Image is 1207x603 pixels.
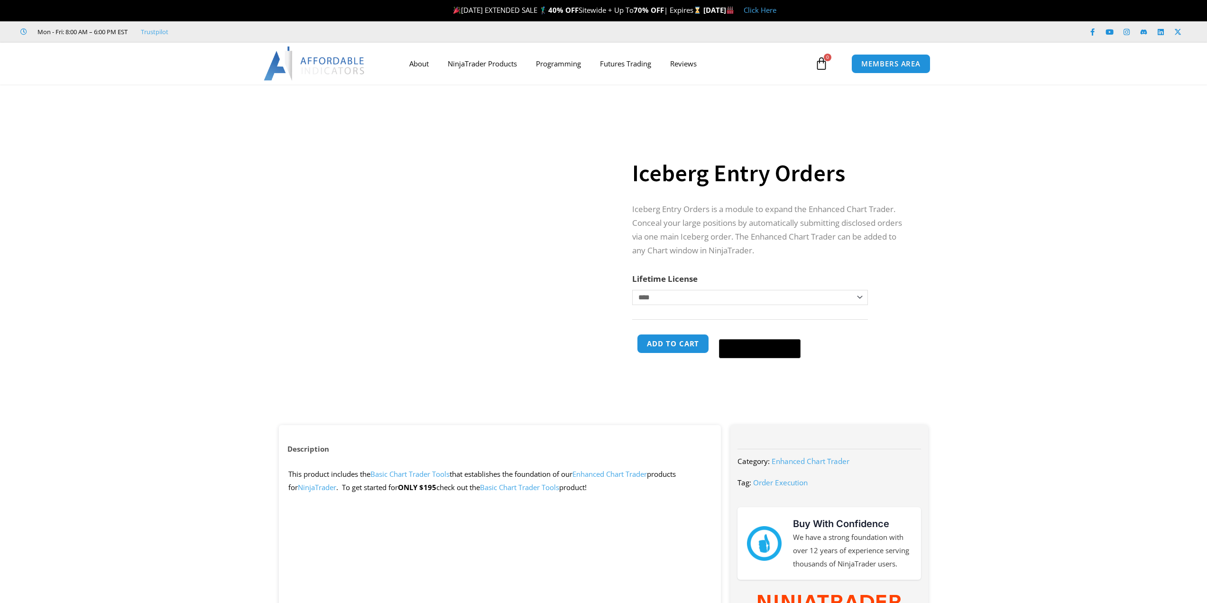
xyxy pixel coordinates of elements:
nav: Menu [400,53,812,74]
a: 0 [801,50,842,77]
a: Order Execution [753,478,808,487]
span: 0 [824,54,831,61]
span: Tag: [737,478,751,487]
img: 🎉 [453,7,461,14]
label: Lifetime License [632,273,698,284]
span: check out the product! [436,482,587,492]
a: Programming [526,53,590,74]
a: Enhanced Chart Trader [772,456,849,466]
h1: Iceberg Entry Orders [632,157,909,190]
a: Enhanced Chart Trader [572,469,647,479]
a: About [400,53,438,74]
span: Mon - Fri: 8:00 AM – 6:00 PM EST [35,26,128,37]
span: Category: [737,456,770,466]
a: Basic Chart Trader Tools [480,482,559,492]
strong: 70% OFF [634,5,664,15]
p: We have a strong foundation with over 12 years of experience serving thousands of NinjaTrader users. [793,531,912,571]
img: 🏭 [727,7,734,14]
a: NinjaTrader Products [438,53,526,74]
strong: ONLY $195 [398,482,436,492]
iframe: Secure express checkout frame [717,333,802,334]
a: Basic Chart Trader Tools [370,469,450,479]
a: MEMBERS AREA [851,54,931,74]
span: [DATE] EXTENDED SALE 🏌️‍♂️ Sitewide + Up To | Expires [451,5,703,15]
img: LogoAI | Affordable Indicators – NinjaTrader [264,46,366,81]
button: Buy with GPay [719,339,801,358]
strong: 40% OFF [548,5,579,15]
img: mark thumbs good 43913 | Affordable Indicators – NinjaTrader [747,526,781,560]
span: MEMBERS AREA [861,60,921,67]
a: Description [279,440,338,458]
a: Futures Trading [590,53,661,74]
h3: Buy With Confidence [793,517,912,531]
a: Click Here [744,5,776,15]
strong: [DATE] [703,5,734,15]
p: Iceberg Entry Orders is a module to expand the Enhanced Chart Trader. Conceal your large position... [632,203,909,258]
p: This product includes the that establishes the foundation of our products for . To get started for [288,468,712,494]
button: Add to cart [637,334,709,353]
a: Trustpilot [141,26,168,37]
a: Reviews [661,53,706,74]
img: ⌛ [694,7,701,14]
a: NinjaTrader [298,482,336,492]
